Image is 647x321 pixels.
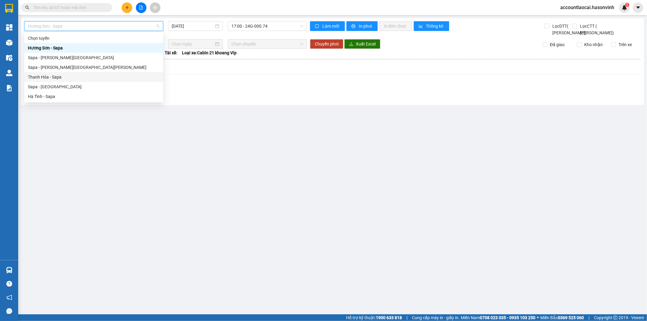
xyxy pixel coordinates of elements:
[480,315,535,320] strong: 0708 023 035 - 0935 103 250
[28,45,160,51] div: Hương Sơn - Sapa
[6,295,12,300] span: notification
[150,2,160,13] button: aim
[550,23,588,36] span: Lọc DTT( [PERSON_NAME])
[625,3,629,7] sup: 1
[322,23,340,29] span: Làm mới
[28,22,160,31] span: Hương Sơn - Sapa
[28,64,160,71] div: Sapa - [PERSON_NAME][GEOGRAPHIC_DATA][PERSON_NAME]
[139,5,143,10] span: file-add
[172,41,214,47] input: Chọn ngày
[28,93,160,100] div: Hà Tĩnh - Sapa
[310,39,343,49] button: Chuyển phơi
[165,49,177,56] span: Tài xế:
[582,41,605,48] span: Kho nhận
[635,5,641,10] span: caret-down
[412,314,459,321] span: Cung cấp máy in - giấy in:
[6,55,12,61] img: warehouse-icon
[379,21,412,31] button: In đơn chọn
[6,85,12,91] img: solution-icon
[310,21,345,31] button: syncLàm mới
[588,314,589,321] span: |
[6,308,12,314] span: message
[344,39,380,49] button: downloadXuất Excel
[633,2,643,13] button: caret-down
[24,92,163,101] div: Hà Tĩnh - Sapa
[616,41,634,48] span: Trên xe
[24,72,163,82] div: Thanh Hóa - Sapa
[351,24,356,29] span: printer
[346,314,402,321] span: Hỗ trợ kỹ thuật:
[537,316,539,319] span: ⚪️
[172,23,214,29] input: 14/10/2025
[28,54,160,61] div: Sapa - [PERSON_NAME][GEOGRAPHIC_DATA]
[6,281,12,287] span: question-circle
[24,82,163,92] div: Sapa - Hà Tĩnh
[5,4,13,13] img: logo-vxr
[6,267,12,273] img: warehouse-icon
[419,24,424,29] span: bar-chart
[540,314,584,321] span: Miền Bắc
[33,4,105,11] input: Tìm tên, số ĐT hoặc mã đơn
[414,21,449,31] button: bar-chartThống kê
[136,2,147,13] button: file-add
[613,316,618,320] span: copyright
[558,315,584,320] strong: 0369 525 060
[182,49,237,56] span: Loại xe: Cabin 21 khoang Vip
[25,5,29,10] span: search
[626,3,628,7] span: 1
[578,23,615,36] span: Lọc CTT ( [PERSON_NAME])
[548,41,567,48] span: Đã giao
[122,2,132,13] button: plus
[24,63,163,72] div: Sapa - Thanh Hóa
[555,4,619,11] span: accountlaocai.hasonvinh
[6,24,12,31] img: dashboard-icon
[125,5,129,10] span: plus
[28,83,160,90] div: Sapa - [GEOGRAPHIC_DATA]
[153,5,157,10] span: aim
[231,22,303,31] span: 17:00 - 24G-000.74
[6,39,12,46] img: warehouse-icon
[28,74,160,80] div: Thanh Hóa - Sapa
[346,21,378,31] button: printerIn phơi
[315,24,320,29] span: sync
[24,33,163,43] div: Chọn tuyến
[24,53,163,63] div: Sapa - Hương Sơn
[461,314,535,321] span: Miền Nam
[24,43,163,53] div: Hương Sơn - Sapa
[376,315,402,320] strong: 1900 633 818
[426,23,444,29] span: Thống kê
[6,70,12,76] img: warehouse-icon
[231,39,303,49] span: Chọn chuyến
[359,23,373,29] span: In phơi
[28,35,160,42] div: Chọn tuyến
[622,5,627,10] img: icon-new-feature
